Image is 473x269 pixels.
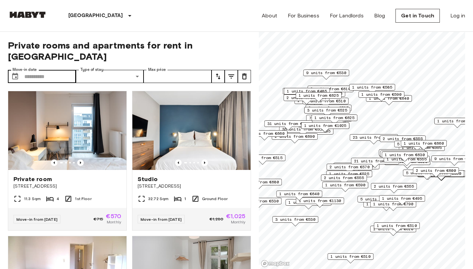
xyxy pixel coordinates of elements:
span: 1 units from €640 [383,151,423,157]
div: Map marker [301,122,349,133]
div: Map marker [236,179,282,189]
button: Choose date [9,70,22,83]
div: Map marker [283,88,331,98]
div: Map marker [272,216,318,226]
div: Map marker [394,141,440,151]
span: 1 units from €660 [244,131,284,136]
span: 32.72 Sqm [148,196,169,202]
div: Map marker [276,191,322,201]
a: For Business [288,12,319,20]
div: Map marker [307,86,353,96]
div: Map marker [370,201,416,211]
div: Map marker [306,115,352,125]
button: Previous image [201,159,208,166]
label: Max price [148,67,166,72]
div: Map marker [379,195,425,205]
span: 1 units from €510 [330,254,371,259]
div: Map marker [326,171,372,181]
div: Map marker [333,163,379,173]
span: Ground Floor [202,196,228,202]
div: Map marker [322,182,368,192]
a: For Landlords [330,12,364,20]
div: Map marker [374,222,420,233]
span: 4 [56,196,59,202]
span: Private rooms and apartments for rent in [GEOGRAPHIC_DATA] [8,40,251,62]
button: Previous image [77,159,84,166]
div: Map marker [239,155,285,165]
span: 1 units from €585 [352,84,392,90]
span: 1 units from €590 [361,92,401,97]
span: 2 units from €610 [310,86,350,92]
span: 5 units from €660 [397,141,437,147]
span: 3 units from €530 [275,217,315,222]
div: Map marker [403,170,451,180]
span: 1 units from €645 [382,150,422,155]
div: Map marker [241,130,287,140]
span: 6 units from €950 [421,171,461,176]
span: 4 units from €530 [238,198,279,204]
div: Map marker [272,133,318,143]
div: Map marker [380,151,426,161]
span: 5 units from €1085 [406,170,448,176]
span: 5 units from €590 [360,196,400,202]
span: 1 units from €630 [385,152,425,158]
span: 3 units from €525 [308,105,349,111]
span: 1st Floor [75,196,91,202]
span: €570 [106,213,121,219]
span: Monthly [231,219,245,225]
span: 1 units from €640 [279,191,319,197]
span: Monthly [107,219,121,225]
span: 1 units from €640 [369,95,409,101]
div: Map marker [296,197,344,208]
div: Map marker [296,92,342,102]
img: Habyt [8,11,47,18]
span: 1 units from €680 [239,179,279,185]
span: 1 units from €790 [373,201,413,207]
span: Move-in from [DATE] [141,217,182,222]
span: 1 units from €570 [288,199,328,205]
div: Map marker [304,107,350,117]
span: 9 units from €530 [306,70,346,76]
div: Map marker [370,226,416,236]
span: Move-in from [DATE] [16,217,57,222]
p: [GEOGRAPHIC_DATA] [68,12,123,20]
a: About [262,12,277,20]
span: 1 units from €525 [329,171,369,177]
div: Map marker [321,175,367,185]
span: 1 units from €590 [325,182,365,188]
div: Map marker [305,105,351,115]
span: 1 units from €515 [242,155,282,161]
div: Map marker [401,140,447,150]
label: Move-in date [12,67,37,72]
span: 2 units from €510 [305,98,346,104]
span: Studio [138,175,158,183]
span: 1 [184,196,186,202]
span: 1 units from €660 [404,140,444,146]
span: 2 units from €555 [383,136,423,142]
span: 2 units from €555 [374,183,414,189]
span: €715 [94,216,103,222]
span: €1,280 [210,216,223,222]
span: 21 units from €575 [354,158,396,164]
img: Marketing picture of unit DE-01-481-006-01 [132,91,251,170]
button: tune [212,70,225,83]
button: Previous image [175,159,182,166]
button: tune [225,70,238,83]
span: 1 units from €625 [299,93,339,98]
button: tune [238,70,251,83]
div: Map marker [311,114,357,125]
a: Blog [374,12,385,20]
a: Marketing picture of unit DE-01-481-006-01Previous imagePrevious imageStudio[STREET_ADDRESS]32.72... [132,91,251,231]
div: Map marker [264,120,313,131]
div: Map marker [284,88,330,98]
div: Map marker [285,199,331,209]
span: 1 units from €1025 [304,123,347,129]
span: 1 units from €510 [377,223,417,229]
button: Previous image [51,159,57,166]
span: 2 units from €600 [416,168,456,174]
span: 7 units from €585 [309,115,349,121]
div: Map marker [358,91,404,101]
span: [STREET_ADDRESS] [13,183,121,190]
div: Map marker [303,70,349,80]
div: Map marker [379,149,425,159]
